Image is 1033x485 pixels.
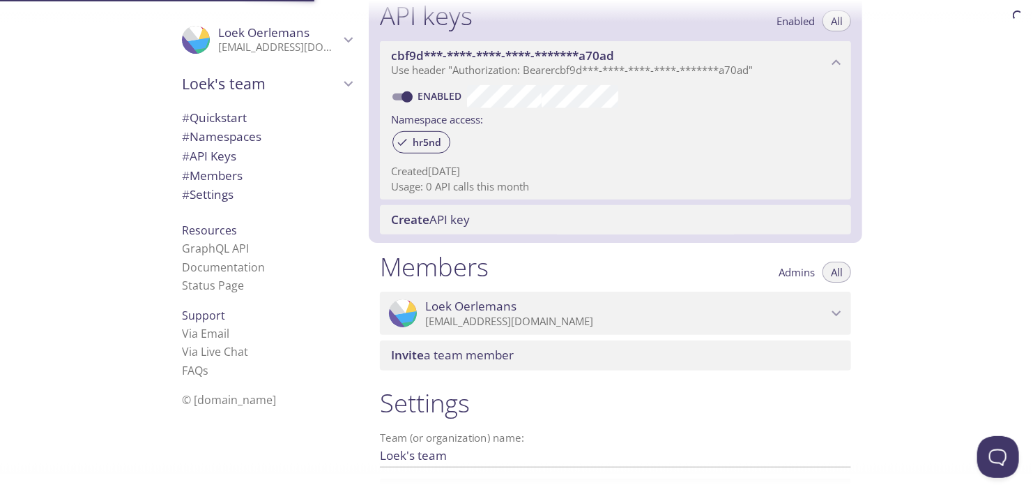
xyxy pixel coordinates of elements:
a: Enabled [415,89,467,103]
a: Via Email [182,326,229,341]
a: FAQ [182,363,208,378]
span: © [DOMAIN_NAME] [182,392,276,408]
span: Settings [182,186,234,202]
button: Admins [770,262,823,283]
span: Invite [391,347,424,363]
div: Quickstart [171,108,363,128]
span: # [182,128,190,144]
span: API key [391,211,470,227]
div: Loek Oerlemans [380,292,851,335]
div: Invite a team member [380,341,851,370]
a: Status Page [182,278,244,293]
p: Usage: 0 API calls this month [391,179,840,194]
div: Namespaces [171,127,363,147]
span: hr5nd [404,136,450,149]
label: Namespace access: [391,108,483,128]
span: # [182,186,190,202]
span: a team member [391,347,514,363]
iframe: Help Scout Beacon - Open [977,436,1019,478]
span: Loek's team [182,74,339,94]
span: Loek Oerlemans [425,299,516,314]
span: Support [182,308,225,323]
span: Create [391,211,429,227]
p: [EMAIL_ADDRESS][DOMAIN_NAME] [425,315,827,329]
span: API Keys [182,148,236,164]
span: Namespaces [182,128,261,144]
a: Via Live Chat [182,344,248,359]
div: Create API Key [380,205,851,234]
span: Resources [182,223,237,238]
div: Loek's team [171,66,363,102]
span: Members [182,167,243,184]
h1: Members [380,251,489,283]
div: Loek Oerlemans [171,17,363,63]
h1: Settings [380,387,851,419]
span: # [182,167,190,184]
span: # [182,110,190,126]
div: Members [171,166,363,186]
p: [EMAIL_ADDRESS][DOMAIN_NAME] [218,40,339,54]
div: hr5nd [392,131,450,154]
p: Created [DATE] [391,164,840,179]
label: Team (or organization) name: [380,433,525,443]
span: # [182,148,190,164]
button: All [822,262,851,283]
div: Team Settings [171,185,363,204]
span: s [203,363,208,378]
span: Quickstart [182,110,247,126]
div: API Keys [171,147,363,166]
a: Documentation [182,260,265,275]
a: GraphQL API [182,241,249,256]
span: Loek Oerlemans [218,24,309,40]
